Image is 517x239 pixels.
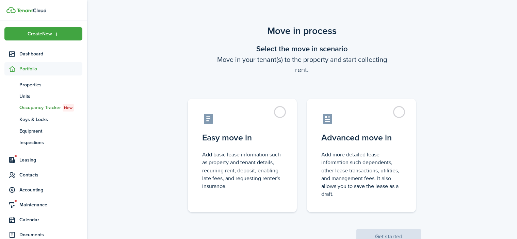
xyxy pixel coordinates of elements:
control-radio-card-title: Advanced move in [321,132,402,144]
span: Dashboard [19,50,82,57]
span: Properties [19,81,82,88]
span: Accounting [19,186,82,193]
span: Keys & Locks [19,116,82,123]
wizard-step-header-description: Move in your tenant(s) to the property and start collecting rent. [183,54,421,75]
control-radio-card-title: Easy move in [202,132,282,144]
span: Maintenance [19,201,82,208]
span: Create New [28,32,52,36]
span: Portfolio [19,65,82,72]
span: Inspections [19,139,82,146]
span: Leasing [19,156,82,164]
a: Equipment [4,125,82,137]
a: Units [4,90,82,102]
button: Open menu [4,27,82,40]
span: Equipment [19,127,82,135]
span: Contacts [19,171,82,178]
span: New [64,105,72,111]
span: Calendar [19,216,82,223]
img: TenantCloud [17,8,46,13]
a: Dashboard [4,47,82,61]
span: Documents [19,231,82,238]
scenario-title: Move in process [183,24,421,38]
a: Properties [4,79,82,90]
control-radio-card-description: Add more detailed lease information such dependents, other lease transactions, utilities, and man... [321,151,402,198]
span: Units [19,93,82,100]
a: Inspections [4,137,82,148]
img: TenantCloud [6,7,16,13]
control-radio-card-description: Add basic lease information such as property and tenant details, recurring rent, deposit, enablin... [202,151,282,190]
a: Keys & Locks [4,114,82,125]
span: Occupancy Tracker [19,104,82,112]
wizard-step-header-title: Select the move in scenario [183,43,421,54]
a: Occupancy TrackerNew [4,102,82,114]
